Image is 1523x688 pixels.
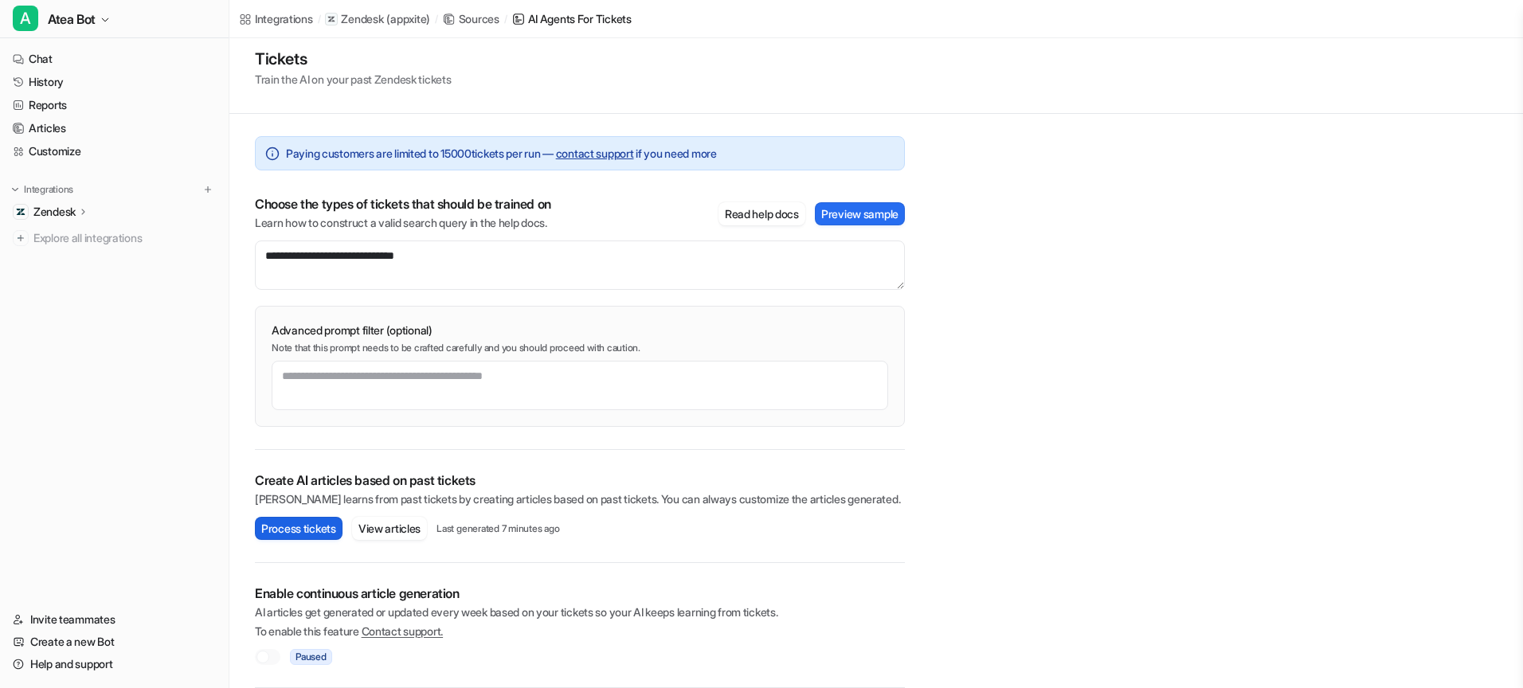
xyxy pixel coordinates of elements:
p: Note that this prompt needs to be crafted carefully and you should proceed with caution. [272,342,888,354]
button: Process tickets [255,517,343,540]
p: Choose the types of tickets that should be trained on [255,196,551,212]
img: Zendesk [16,207,25,217]
a: Sources [443,10,499,27]
a: contact support [556,147,634,160]
a: Zendesk(appxite) [325,11,430,27]
span: / [318,12,321,26]
a: Customize [6,140,222,162]
p: Zendesk [341,11,383,27]
a: Articles [6,117,222,139]
span: A [13,6,38,31]
span: / [435,12,438,26]
a: AI Agents for tickets [512,10,632,27]
a: Integrations [239,10,313,27]
span: Paying customers are limited to 15000 tickets per run — if you need more [286,145,717,162]
p: Create AI articles based on past tickets [255,472,905,488]
p: AI articles get generated or updated every week based on your tickets so your AI keeps learning f... [255,604,905,620]
button: Integrations [6,182,78,197]
p: [PERSON_NAME] learns from past tickets by creating articles based on past tickets. You can always... [255,491,905,507]
p: ( appxite ) [386,11,430,27]
div: AI Agents for tickets [528,10,632,27]
span: / [504,12,507,26]
p: Last generated 7 minutes ago [437,522,559,535]
p: To enable this feature [255,623,905,639]
a: History [6,71,222,93]
p: Learn how to construct a valid search query in the help docs. [255,215,551,231]
div: Sources [459,10,499,27]
button: View articles [352,517,427,540]
button: Preview sample [815,202,905,225]
p: Zendesk [33,204,76,220]
img: menu_add.svg [202,184,213,195]
p: Train the AI on your past Zendesk tickets [255,71,452,88]
img: explore all integrations [13,230,29,246]
span: Explore all integrations [33,225,216,251]
p: Advanced prompt filter (optional) [272,322,888,338]
h1: Tickets [255,47,452,71]
a: Explore all integrations [6,227,222,249]
span: Paused [290,649,332,665]
a: Invite teammates [6,608,222,631]
span: Contact support. [362,624,444,638]
button: Read help docs [718,202,805,225]
span: Atea Bot [48,8,96,30]
a: Reports [6,94,222,116]
p: Integrations [24,183,73,196]
a: Help and support [6,653,222,675]
a: Create a new Bot [6,631,222,653]
p: Enable continuous article generation [255,585,905,601]
div: Integrations [255,10,313,27]
img: expand menu [10,184,21,195]
a: Chat [6,48,222,70]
